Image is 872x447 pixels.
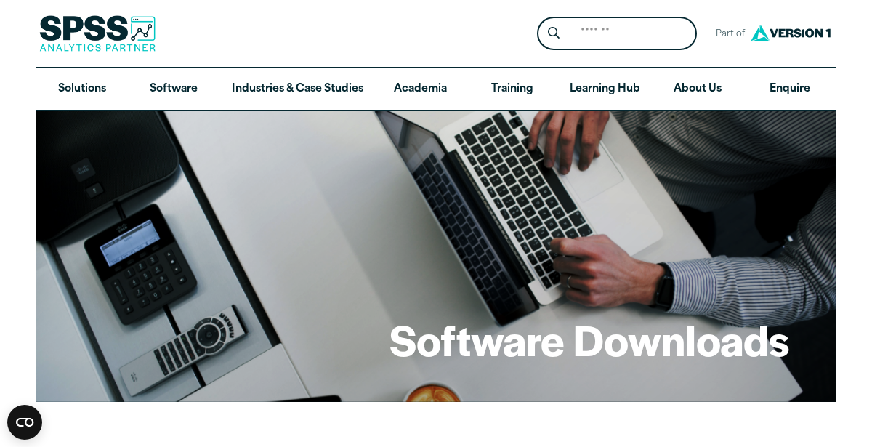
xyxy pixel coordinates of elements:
[36,68,836,110] nav: Desktop version of site main menu
[128,68,219,110] a: Software
[39,15,156,52] img: SPSS Analytics Partner
[548,27,560,39] svg: Search magnifying glass icon
[708,24,747,45] span: Part of
[537,17,697,51] form: Site Header Search Form
[389,311,789,368] h1: Software Downloads
[7,405,42,440] button: Open CMP widget
[652,68,743,110] a: About Us
[220,68,375,110] a: Industries & Case Studies
[375,68,467,110] a: Academia
[558,68,652,110] a: Learning Hub
[747,20,834,47] img: Version1 Logo
[36,68,128,110] a: Solutions
[467,68,558,110] a: Training
[541,20,568,47] button: Search magnifying glass icon
[744,68,836,110] a: Enquire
